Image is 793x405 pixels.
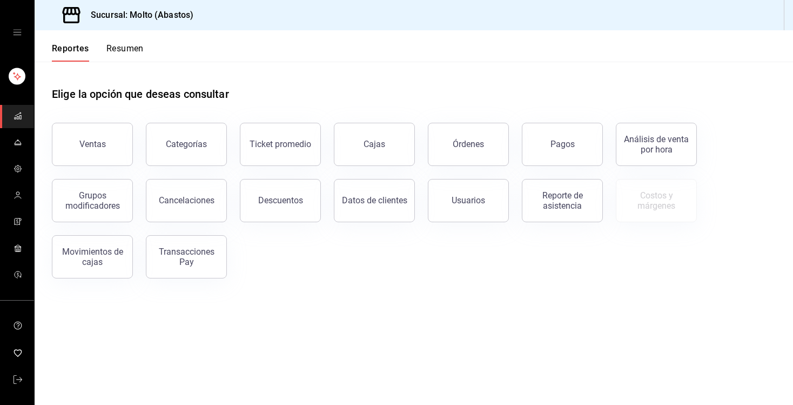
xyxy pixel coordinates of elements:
[106,43,144,62] button: Resumen
[623,134,690,155] div: Análisis de venta por hora
[240,179,321,222] button: Descuentos
[453,139,484,149] div: Órdenes
[623,190,690,211] div: Costos y márgenes
[153,247,220,267] div: Transacciones Pay
[428,179,509,222] button: Usuarios
[616,179,697,222] button: Contrata inventarios para ver este reporte
[146,235,227,278] button: Transacciones Pay
[82,9,193,22] h3: Sucursal: Molto (Abastos)
[550,139,575,149] div: Pagos
[250,139,311,149] div: Ticket promedio
[52,123,133,166] button: Ventas
[146,123,227,166] button: Categorías
[79,139,106,149] div: Ventas
[166,139,207,149] div: Categorías
[529,190,596,211] div: Reporte de asistencia
[59,190,126,211] div: Grupos modificadores
[52,43,144,62] div: navigation tabs
[59,247,126,267] div: Movimientos de cajas
[52,179,133,222] button: Grupos modificadores
[342,195,407,205] div: Datos de clientes
[616,123,697,166] button: Análisis de venta por hora
[522,123,603,166] button: Pagos
[522,179,603,222] button: Reporte de asistencia
[364,139,385,149] div: Cajas
[452,195,485,205] div: Usuarios
[146,179,227,222] button: Cancelaciones
[334,123,415,166] button: Cajas
[13,28,22,37] button: open drawer
[159,195,214,205] div: Cancelaciones
[52,86,229,102] h1: Elige la opción que deseas consultar
[334,179,415,222] button: Datos de clientes
[52,43,89,62] button: Reportes
[52,235,133,278] button: Movimientos de cajas
[240,123,321,166] button: Ticket promedio
[428,123,509,166] button: Órdenes
[258,195,303,205] div: Descuentos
